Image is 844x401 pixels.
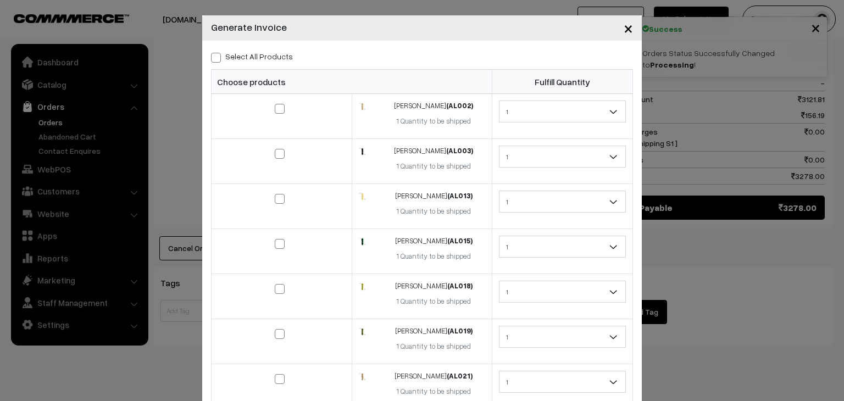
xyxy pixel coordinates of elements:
[382,281,485,292] div: [PERSON_NAME]
[499,192,625,211] span: 1
[382,161,485,172] div: 1 Quantity to be shipped
[109,64,118,73] img: tab_keywords_by_traffic_grey.svg
[382,236,485,247] div: [PERSON_NAME]
[31,18,54,26] div: v 4.0.25
[382,191,485,202] div: [PERSON_NAME]
[359,238,366,245] img: 1726918931885715.jpg
[447,326,473,335] strong: (AL019)
[359,193,366,200] img: 1726920453677613.jpg
[447,281,473,290] strong: (AL018)
[492,70,633,94] th: Fulfill Quantity
[382,326,485,337] div: [PERSON_NAME]
[447,371,473,380] strong: (AL021)
[499,237,625,257] span: 1
[29,29,121,37] div: Domain: [DOMAIN_NAME]
[42,65,98,72] div: Domain Overview
[359,283,366,290] img: 1726919094241218.jpg
[359,103,366,110] img: 172691831321862.jpg
[382,371,485,382] div: [PERSON_NAME]
[499,371,626,393] span: 1
[18,18,26,26] img: logo_orange.svg
[382,101,485,112] div: [PERSON_NAME]
[382,206,485,217] div: 1 Quantity to be shipped
[211,51,293,62] label: Select all Products
[499,146,626,168] span: 1
[212,70,492,94] th: Choose products
[499,147,625,166] span: 1
[359,148,366,155] img: 172691837179843.jpg
[499,327,625,347] span: 1
[211,20,287,35] h4: Generate Invoice
[359,373,366,380] img: 1726920497692721.jpg
[447,236,473,245] strong: (AL015)
[382,296,485,307] div: 1 Quantity to be shipped
[499,326,626,348] span: 1
[382,146,485,157] div: [PERSON_NAME]
[446,101,473,110] strong: (AL002)
[359,328,366,335] img: 1726919394345319.jpg
[382,116,485,127] div: 1 Quantity to be shipped
[382,251,485,262] div: 1 Quantity to be shipped
[499,101,626,122] span: 1
[30,64,38,73] img: tab_domain_overview_orange.svg
[624,18,633,38] span: ×
[382,386,485,397] div: 1 Quantity to be shipped
[121,65,185,72] div: Keywords by Traffic
[499,236,626,258] span: 1
[446,146,473,155] strong: (AL003)
[382,341,485,352] div: 1 Quantity to be shipped
[18,29,26,37] img: website_grey.svg
[499,372,625,392] span: 1
[499,102,625,121] span: 1
[447,191,473,200] strong: (AL013)
[499,191,626,213] span: 1
[499,282,625,302] span: 1
[499,281,626,303] span: 1
[615,11,642,45] button: Close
